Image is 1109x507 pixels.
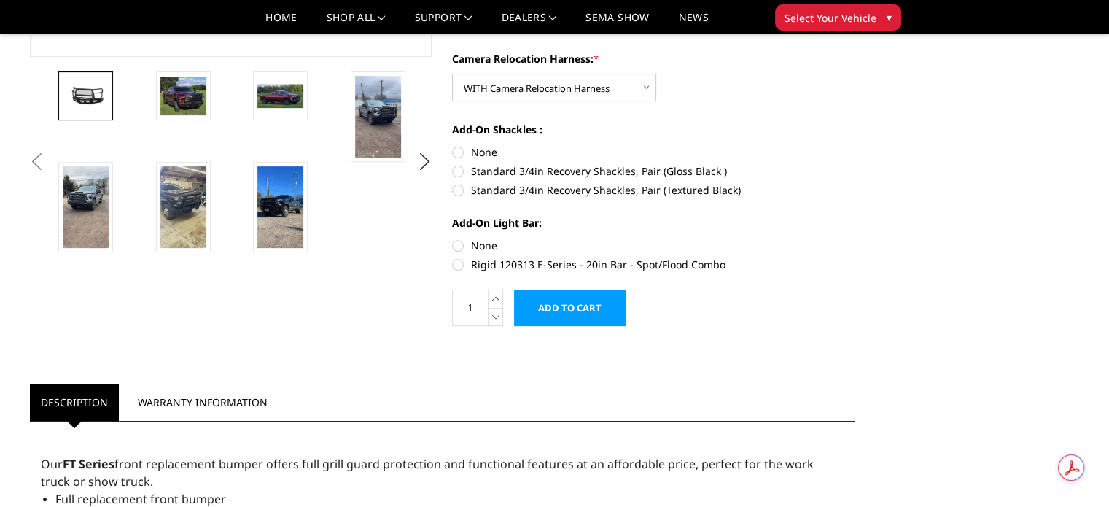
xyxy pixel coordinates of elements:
[415,12,472,34] a: Support
[41,456,814,489] span: Our front replacement bumper offers full grill guard protection and functional features at an aff...
[160,77,206,116] img: 2024-2025 Chevrolet 2500-3500 - FT Series - Extreme Front Bumper
[452,257,855,272] label: Rigid 120313 E-Series - 20in Bar - Spot/Flood Combo
[55,491,226,507] span: Full replacement front bumper
[257,84,303,109] img: 2024-2025 Chevrolet 2500-3500 - FT Series - Extreme Front Bumper
[887,9,892,25] span: ▾
[327,12,386,34] a: shop all
[452,182,855,198] label: Standard 3/4in Recovery Shackles, Pair (Textured Black)
[355,76,401,158] img: 2024-2025 Chevrolet 2500-3500 - FT Series - Extreme Front Bumper
[257,166,303,248] img: 2024-2025 Chevrolet 2500-3500 - FT Series - Extreme Front Bumper
[785,10,876,26] span: Select Your Vehicle
[452,122,855,137] label: Add-On Shackles :
[585,12,649,34] a: SEMA Show
[452,238,855,253] label: None
[26,151,48,173] button: Previous
[452,144,855,160] label: None
[30,384,119,421] a: Description
[452,163,855,179] label: Standard 3/4in Recovery Shackles, Pair (Gloss Black )
[413,151,435,173] button: Next
[63,456,114,472] strong: FT Series
[63,85,109,107] img: 2024-2025 Chevrolet 2500-3500 - FT Series - Extreme Front Bumper
[160,166,206,248] img: 2024-2025 Chevrolet 2500-3500 - FT Series - Extreme Front Bumper
[452,51,855,66] label: Camera Relocation Harness:
[514,290,626,326] input: Add to Cart
[1036,437,1109,507] iframe: Chat Widget
[63,166,109,248] img: 2024-2025 Chevrolet 2500-3500 - FT Series - Extreme Front Bumper
[502,12,557,34] a: Dealers
[265,12,297,34] a: Home
[678,12,708,34] a: News
[127,384,279,421] a: Warranty Information
[452,215,855,231] label: Add-On Light Bar:
[775,4,901,31] button: Select Your Vehicle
